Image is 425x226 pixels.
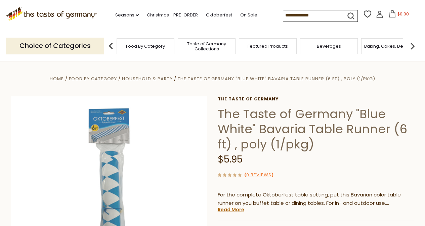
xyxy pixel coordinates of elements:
[248,44,288,49] a: Featured Products
[218,96,414,102] a: The Taste of Germany
[104,39,118,53] img: previous arrow
[218,153,243,166] span: $5.95
[69,76,117,82] a: Food By Category
[385,10,413,20] button: $0.00
[218,106,414,152] h1: The Taste of Germany "Blue White" Bavaria Table Runner (6 ft) , poly (1/pkg)
[244,172,273,178] span: ( )
[317,44,341,49] a: Beverages
[178,76,375,82] a: The Taste of Germany "Blue White" Bavaria Table Runner (6 ft) , poly (1/pkg)
[246,172,271,179] a: 0 Reviews
[115,11,139,19] a: Seasons
[218,206,244,213] a: Read More
[6,38,104,54] p: Choice of Categories
[240,11,257,19] a: On Sale
[147,11,198,19] a: Christmas - PRE-ORDER
[206,11,232,19] a: Oktoberfest
[397,11,409,17] span: $0.00
[218,191,414,208] p: For the complete Oktoberfest table setting, put this Bavarian color table runner on you buffet ta...
[406,39,419,53] img: next arrow
[364,44,416,49] a: Baking, Cakes, Desserts
[122,76,172,82] a: Household & Party
[180,41,233,51] a: Taste of Germany Collections
[126,44,165,49] a: Food By Category
[50,76,64,82] a: Home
